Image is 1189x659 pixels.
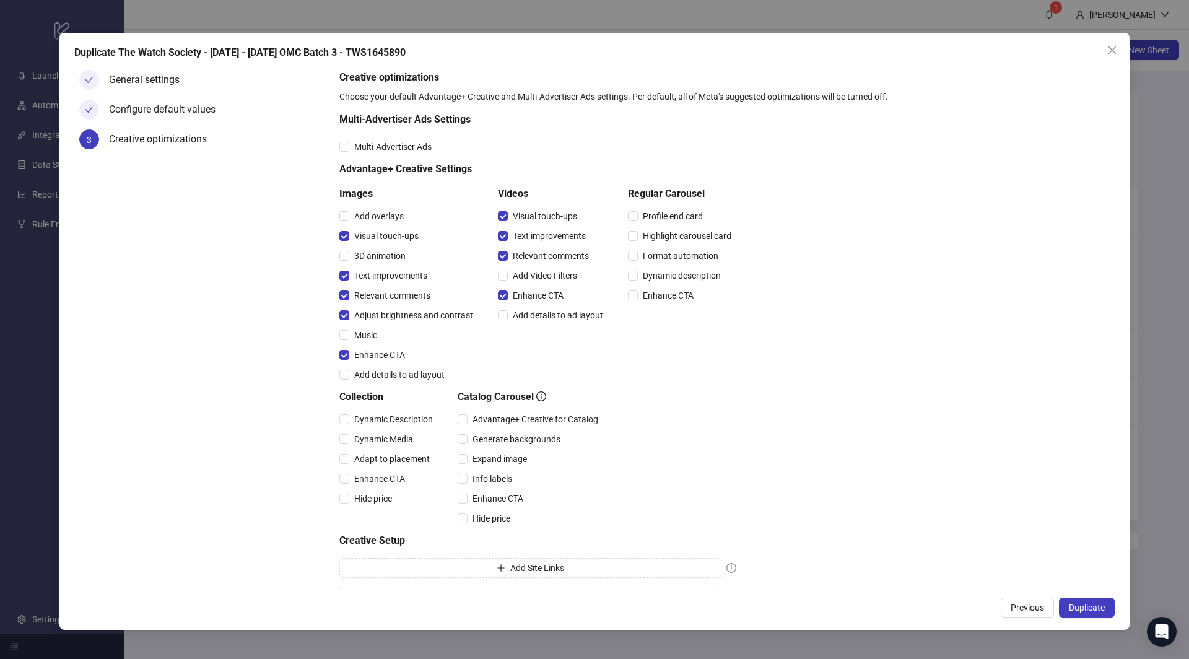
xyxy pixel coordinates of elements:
[1107,45,1117,55] span: close
[638,229,736,243] span: Highlight carousel card
[339,390,438,404] h5: Collection
[1147,617,1177,647] div: Open Intercom Messenger
[1059,598,1115,618] button: Duplicate
[349,492,397,505] span: Hide price
[85,105,94,114] span: check
[508,209,582,223] span: Visual touch-ups
[508,249,594,263] span: Relevant comments
[349,368,450,382] span: Add details to ad layout
[349,140,437,154] span: Multi-Advertiser Ads
[498,186,608,201] h5: Videos
[339,70,1110,85] h5: Creative optimizations
[339,558,721,578] button: Add Site Links
[339,90,1110,103] div: Choose your default Advantage+ Creative and Multi-Advertiser Ads settings. Per default, all of Me...
[109,100,225,120] div: Configure default values
[508,269,582,282] span: Add Video Filters
[74,45,1115,60] div: Duplicate The Watch Society - [DATE] - [DATE] OMC Batch 3 - TWS1645890
[1011,603,1044,613] span: Previous
[1001,598,1054,618] button: Previous
[508,308,608,322] span: Add details to ad layout
[339,588,721,608] button: Add Catalog Items
[1069,603,1105,613] span: Duplicate
[349,269,432,282] span: Text improvements
[468,412,603,426] span: Advantage+ Creative for Catalog
[349,328,382,342] span: Music
[458,390,603,404] h5: Catalog Carousel
[349,348,410,362] span: Enhance CTA
[1102,40,1122,60] button: Close
[109,129,217,149] div: Creative optimizations
[109,70,189,90] div: General settings
[628,186,736,201] h5: Regular Carousel
[339,533,736,548] h5: Creative Setup
[508,229,591,243] span: Text improvements
[339,162,736,177] h5: Advantage+ Creative Settings
[510,563,564,573] span: Add Site Links
[468,492,528,505] span: Enhance CTA
[349,472,410,486] span: Enhance CTA
[349,209,409,223] span: Add overlays
[349,412,438,426] span: Dynamic Description
[349,452,435,466] span: Adapt to placement
[85,76,94,84] span: check
[726,563,736,573] span: exclamation-circle
[349,289,435,302] span: Relevant comments
[468,432,565,446] span: Generate backgrounds
[638,209,708,223] span: Profile end card
[497,564,505,572] span: plus
[349,308,478,322] span: Adjust brightness and contrast
[468,512,515,525] span: Hide price
[468,452,532,466] span: Expand image
[638,289,699,302] span: Enhance CTA
[349,432,418,446] span: Dynamic Media
[468,472,517,486] span: Info labels
[638,269,726,282] span: Dynamic description
[508,289,568,302] span: Enhance CTA
[87,135,92,145] span: 3
[638,249,723,263] span: Format automation
[536,391,546,401] span: info-circle
[339,186,478,201] h5: Images
[339,112,736,127] h5: Multi-Advertiser Ads Settings
[349,249,411,263] span: 3D animation
[349,229,424,243] span: Visual touch-ups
